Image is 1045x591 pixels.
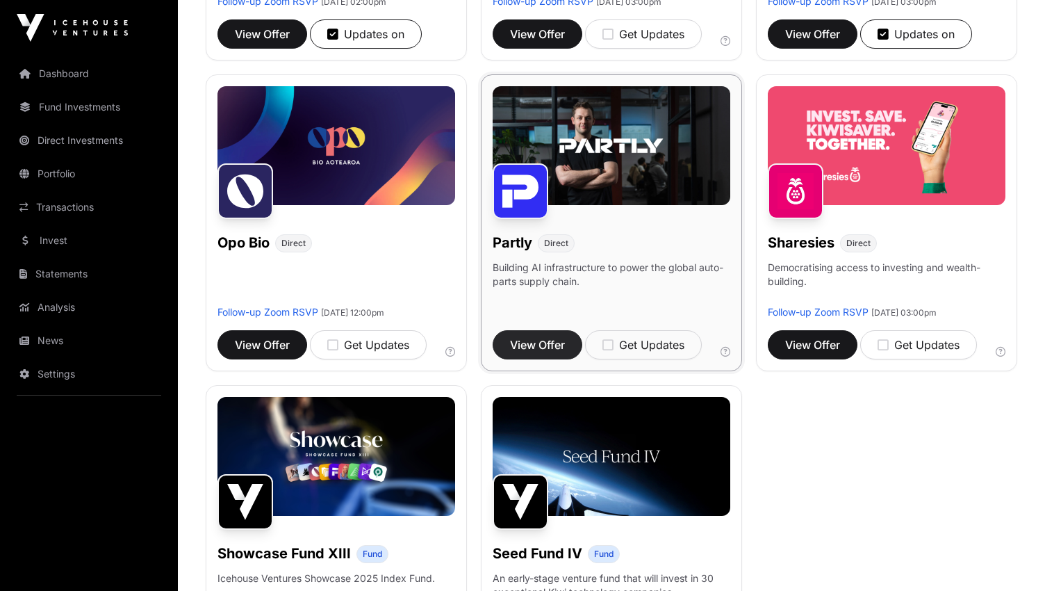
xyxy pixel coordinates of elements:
[217,330,307,359] button: View Offer
[217,572,435,585] p: Icehouse Ventures Showcase 2025 Index Fund.
[768,19,857,49] button: View Offer
[493,163,548,219] img: Partly
[11,292,167,323] a: Analysis
[11,58,167,89] a: Dashboard
[217,86,455,205] img: Opo-Bio-Banner.jpg
[493,86,730,205] img: Partly-Banner.jpg
[11,325,167,356] a: News
[544,238,568,249] span: Direct
[768,86,1005,205] img: Sharesies-Banner.jpg
[321,307,384,318] span: [DATE] 12:00pm
[860,19,972,49] button: Updates on
[310,330,427,359] button: Get Updates
[602,337,684,353] div: Get Updates
[235,337,290,353] span: View Offer
[493,474,548,530] img: Seed Fund IV
[217,306,318,318] a: Follow-up Zoom RSVP
[493,397,730,516] img: Seed-Fund-4_Banner.jpg
[976,524,1045,591] iframe: Chat Widget
[11,192,167,222] a: Transactions
[768,163,823,219] img: Sharesies
[11,225,167,256] a: Invest
[785,337,840,353] span: View Offer
[493,544,582,563] h1: Seed Fund IV
[602,26,684,42] div: Get Updates
[217,474,273,530] img: Showcase Fund XIII
[768,233,834,252] h1: Sharesies
[768,330,857,359] button: View Offer
[768,306,869,318] a: Follow-up Zoom RSVP
[860,330,977,359] button: Get Updates
[785,26,840,42] span: View Offer
[11,259,167,289] a: Statements
[11,125,167,156] a: Direct Investments
[363,549,382,560] span: Fund
[11,359,167,389] a: Settings
[493,233,532,252] h1: Partly
[235,26,290,42] span: View Offer
[768,261,1005,305] p: Democratising access to investing and wealth-building.
[846,238,871,249] span: Direct
[594,549,614,560] span: Fund
[11,92,167,122] a: Fund Investments
[585,330,702,359] button: Get Updates
[17,14,128,42] img: Icehouse Ventures Logo
[510,337,565,353] span: View Offer
[878,337,960,353] div: Get Updates
[493,261,730,305] p: Building AI infrastructure to power the global auto-parts supply chain.
[327,337,409,353] div: Get Updates
[493,19,582,49] button: View Offer
[871,307,937,318] span: [DATE] 03:00pm
[281,238,306,249] span: Direct
[217,19,307,49] button: View Offer
[217,233,270,252] h1: Opo Bio
[217,397,455,516] img: Showcase-Fund-Banner-1.jpg
[310,19,422,49] button: Updates on
[217,544,351,563] h1: Showcase Fund XIII
[585,19,702,49] button: Get Updates
[11,159,167,189] a: Portfolio
[878,26,955,42] div: Updates on
[217,163,273,219] img: Opo Bio
[493,330,582,359] button: View Offer
[327,26,404,42] div: Updates on
[510,26,565,42] span: View Offer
